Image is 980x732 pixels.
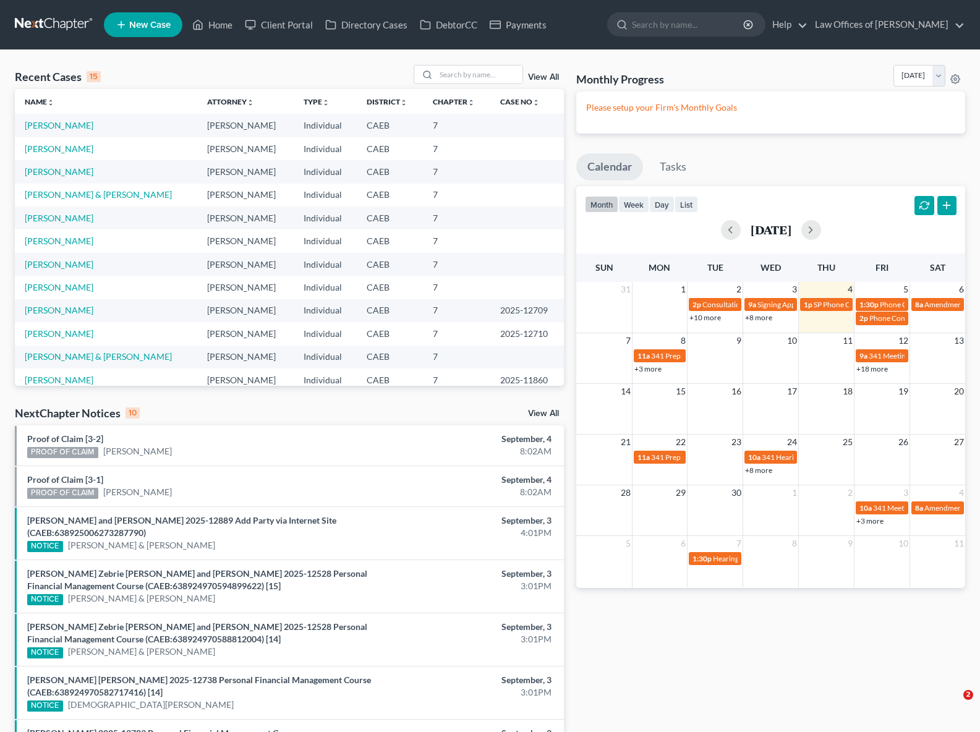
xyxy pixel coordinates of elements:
span: 2p [692,300,701,309]
a: [PERSON_NAME] [103,486,172,498]
td: CAEB [357,299,423,322]
a: +3 more [856,516,884,526]
div: September, 3 [385,514,552,527]
a: View All [528,73,559,82]
td: 7 [423,368,490,391]
a: +3 more [634,364,662,373]
a: +8 more [745,313,772,322]
div: 8:02AM [385,486,552,498]
td: Individual [294,346,357,368]
a: Case Nounfold_more [500,97,540,106]
td: [PERSON_NAME] [197,368,294,391]
span: 11a [637,453,650,462]
a: [PERSON_NAME] [25,328,93,339]
span: 8a [915,300,923,309]
a: +10 more [689,313,721,322]
span: 5 [624,536,632,551]
a: [PERSON_NAME] & [PERSON_NAME] [68,539,215,551]
td: 7 [423,114,490,137]
h3: Monthly Progress [576,72,664,87]
span: 1 [791,485,798,500]
a: Directory Cases [319,14,414,36]
td: 7 [423,276,490,299]
span: 14 [620,384,632,399]
span: 22 [675,435,687,449]
a: [PERSON_NAME] [25,143,93,154]
a: Tasks [649,153,697,181]
span: 1:30p [859,300,879,309]
span: 9 [846,536,854,551]
div: September, 3 [385,568,552,580]
span: 341 Hearing for [PERSON_NAME] & [PERSON_NAME] [762,453,938,462]
div: September, 3 [385,674,552,686]
td: 7 [423,322,490,345]
span: 12 [897,333,910,348]
span: Tue [707,262,723,273]
td: [PERSON_NAME] [197,206,294,229]
a: Proof of Claim [3-1] [27,474,103,485]
div: 3:01PM [385,580,552,592]
td: [PERSON_NAME] [197,346,294,368]
a: [PERSON_NAME] Zebrie [PERSON_NAME] and [PERSON_NAME] 2025-12528 Personal Financial Management Cou... [27,621,367,644]
td: [PERSON_NAME] [197,184,294,206]
td: CAEB [357,160,423,183]
p: Please setup your Firm's Monthly Goals [586,101,955,114]
span: 9a [859,351,867,360]
td: [PERSON_NAME] [197,160,294,183]
span: 10a [859,503,872,513]
span: 28 [620,485,632,500]
td: 7 [423,137,490,160]
span: 31 [620,282,632,297]
span: 21 [620,435,632,449]
span: 29 [675,485,687,500]
td: CAEB [357,114,423,137]
div: NOTICE [27,541,63,552]
span: 24 [786,435,798,449]
a: [PERSON_NAME] [PERSON_NAME] 2025-12738 Personal Financial Management Course (CAEB:638924970582717... [27,675,371,697]
a: [PERSON_NAME] [25,305,93,315]
td: CAEB [357,229,423,252]
span: 8 [680,333,687,348]
td: 2025-12710 [490,322,564,345]
div: September, 4 [385,433,552,445]
span: Thu [817,262,835,273]
input: Search by name... [436,66,522,83]
span: 8 [791,536,798,551]
span: 11 [953,536,965,551]
a: [PERSON_NAME] [25,166,93,177]
span: 10 [897,536,910,551]
td: CAEB [357,368,423,391]
i: unfold_more [322,99,330,106]
td: Individual [294,114,357,137]
td: 7 [423,184,490,206]
span: 10 [786,333,798,348]
td: CAEB [357,276,423,299]
td: 7 [423,253,490,276]
div: September, 3 [385,621,552,633]
td: CAEB [357,137,423,160]
td: Individual [294,206,357,229]
a: Districtunfold_more [367,97,407,106]
span: 18 [842,384,854,399]
span: 9 [735,333,743,348]
a: Client Portal [239,14,319,36]
td: 2025-11860 [490,368,564,391]
td: CAEB [357,253,423,276]
a: [PERSON_NAME] [25,282,93,292]
button: list [675,196,698,213]
span: 7 [735,536,743,551]
a: Typeunfold_more [304,97,330,106]
span: Amendments: [924,503,969,513]
span: 6 [680,536,687,551]
td: Individual [294,160,357,183]
span: Consultation for [GEOGRAPHIC_DATA][PERSON_NAME] [702,300,890,309]
span: 3 [791,282,798,297]
span: 23 [730,435,743,449]
div: NextChapter Notices [15,406,140,420]
div: 10 [126,407,140,419]
span: 341 Meeting for [PERSON_NAME] [869,351,980,360]
span: Amendments: [924,300,969,309]
a: Attorneyunfold_more [207,97,254,106]
td: Individual [294,299,357,322]
div: NOTICE [27,700,63,712]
